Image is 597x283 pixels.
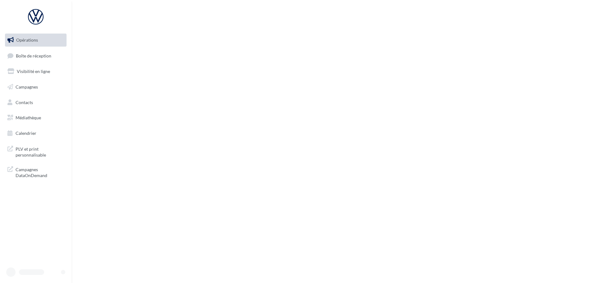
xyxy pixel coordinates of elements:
span: PLV et print personnalisable [16,145,64,158]
span: Campagnes [16,84,38,89]
a: Campagnes DataOnDemand [4,163,68,181]
span: Boîte de réception [16,53,51,58]
a: Campagnes [4,80,68,94]
a: Contacts [4,96,68,109]
a: Opérations [4,34,68,47]
span: Campagnes DataOnDemand [16,165,64,179]
a: Calendrier [4,127,68,140]
span: Médiathèque [16,115,41,120]
a: Médiathèque [4,111,68,124]
span: Visibilité en ligne [17,69,50,74]
a: Boîte de réception [4,49,68,62]
span: Calendrier [16,130,36,136]
span: Opérations [16,37,38,43]
a: Visibilité en ligne [4,65,68,78]
span: Contacts [16,99,33,105]
a: PLV et print personnalisable [4,142,68,161]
